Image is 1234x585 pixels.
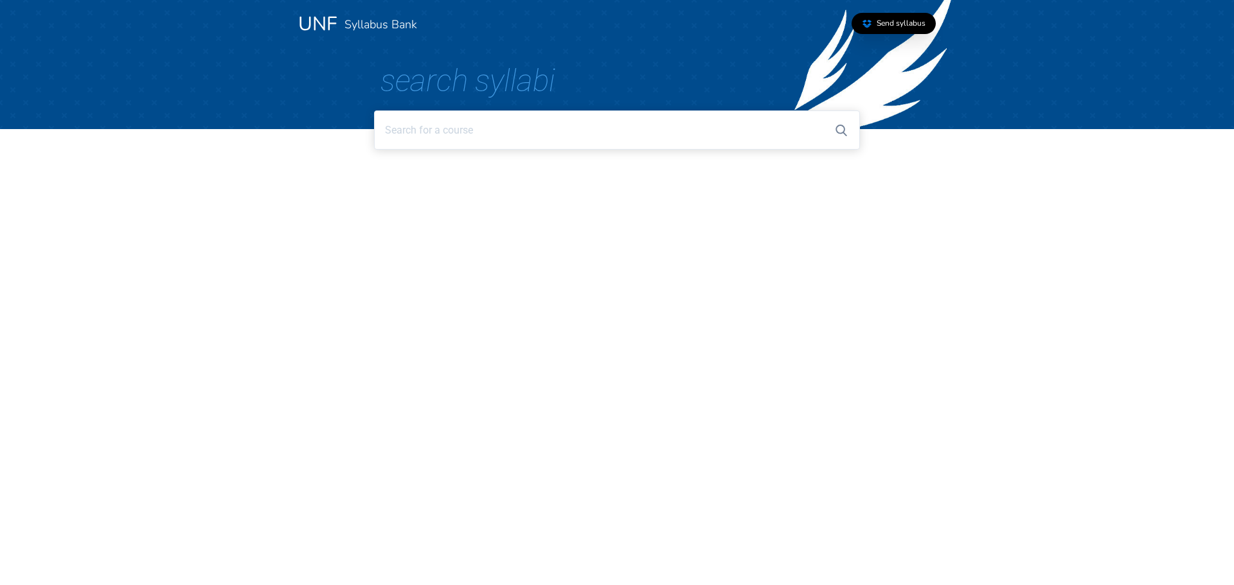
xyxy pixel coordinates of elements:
a: UNF [298,11,337,37]
a: Syllabus Bank [344,17,417,32]
span: Search Syllabi [380,62,555,99]
a: Send syllabus [852,13,936,34]
span: Send syllabus [877,18,925,28]
input: Search for a course [374,110,859,150]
